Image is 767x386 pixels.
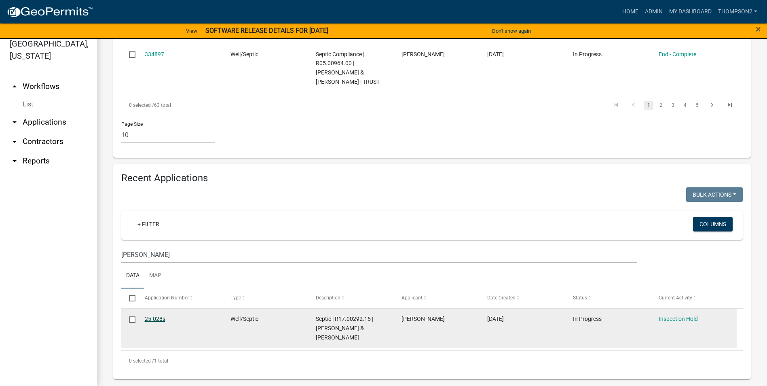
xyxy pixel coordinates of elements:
[487,295,516,301] span: Date Created
[137,288,222,308] datatable-header-cell: Application Number
[401,51,445,57] span: Darrin
[715,4,761,19] a: Thompson2
[656,101,666,110] a: 2
[642,98,655,112] li: page 1
[573,316,602,322] span: In Progress
[644,101,653,110] a: 1
[655,98,667,112] li: page 2
[131,217,166,231] a: + Filter
[642,4,666,19] a: Admin
[489,24,534,38] button: Don't show again
[222,288,308,308] datatable-header-cell: Type
[230,316,258,322] span: Well/Septic
[679,98,691,112] li: page 4
[691,98,703,112] li: page 5
[693,217,733,231] button: Columns
[487,316,504,322] span: 06/27/2025
[401,316,445,322] span: Shari Bartlett
[308,288,394,308] datatable-header-cell: Description
[394,288,480,308] datatable-header-cell: Applicant
[121,246,637,263] input: Search for applications
[121,263,144,289] a: Data
[316,295,340,301] span: Description
[121,288,137,308] datatable-header-cell: Select
[144,263,166,289] a: Map
[651,288,737,308] datatable-header-cell: Current Activity
[573,51,602,57] span: In Progress
[667,98,679,112] li: page 3
[145,295,189,301] span: Application Number
[704,101,720,110] a: go to next page
[573,295,587,301] span: Status
[10,137,19,146] i: arrow_drop_down
[668,101,678,110] a: 3
[10,82,19,91] i: arrow_drop_up
[722,101,737,110] a: go to last page
[756,24,761,34] button: Close
[626,101,641,110] a: go to previous page
[680,101,690,110] a: 4
[183,24,201,38] a: View
[756,23,761,35] span: ×
[316,51,380,85] span: Septic Compliance | R05.00964.00 | HOVDA,ROBERT H & JEANNE M | TRUST
[565,288,651,308] datatable-header-cell: Status
[692,101,702,110] a: 5
[121,95,367,115] div: 63 total
[480,288,565,308] datatable-header-cell: Date Created
[619,4,642,19] a: Home
[608,101,623,110] a: go to first page
[401,295,423,301] span: Applicant
[145,316,165,322] a: 25-028s
[10,117,19,127] i: arrow_drop_down
[121,351,743,371] div: 1 total
[686,187,743,202] button: Bulk Actions
[205,27,328,34] strong: SOFTWARE RELEASE DETAILS FOR [DATE]
[487,51,504,57] span: 11/12/2024
[230,295,241,301] span: Type
[230,51,258,57] span: Well/Septic
[659,316,698,322] a: Inspection Hold
[129,358,154,364] span: 0 selected /
[659,295,692,301] span: Current Activity
[316,316,373,341] span: Septic | R17.00292.15 | HARLAN & PAMELA HAAK
[145,51,164,57] a: 334897
[659,51,696,57] a: End - Complete
[129,102,154,108] span: 0 selected /
[121,172,743,184] h4: Recent Applications
[666,4,715,19] a: My Dashboard
[10,156,19,166] i: arrow_drop_down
